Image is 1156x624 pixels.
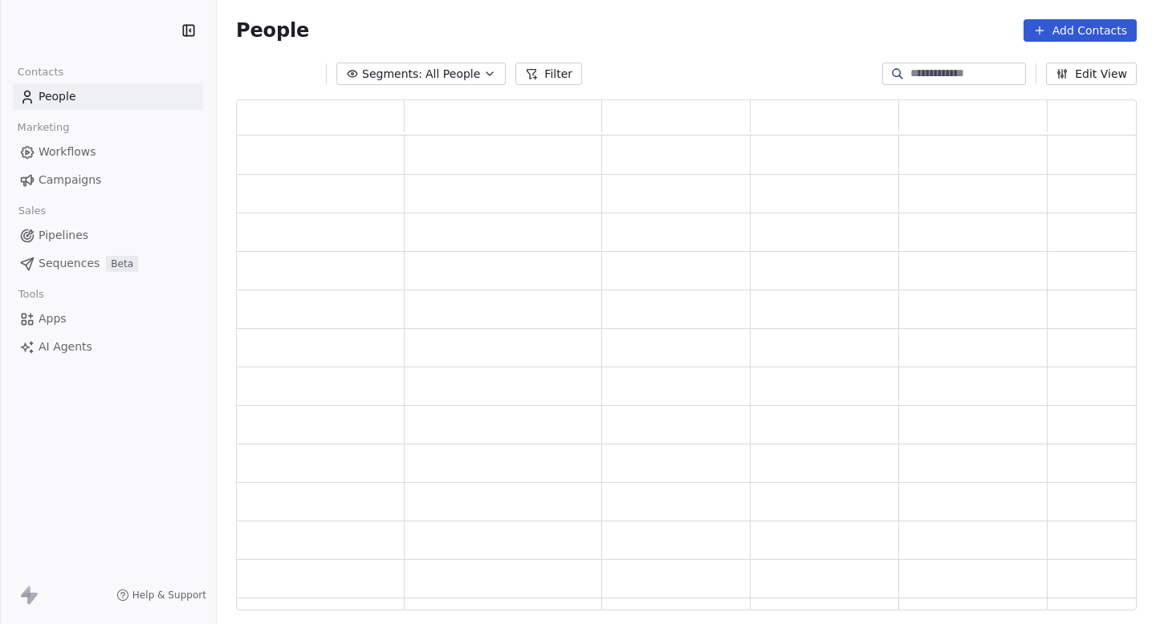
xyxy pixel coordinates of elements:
[39,227,88,244] span: Pipelines
[39,88,76,105] span: People
[106,256,138,272] span: Beta
[13,167,203,193] a: Campaigns
[10,115,76,140] span: Marketing
[10,60,71,84] span: Contacts
[13,222,203,249] a: Pipelines
[13,306,203,332] a: Apps
[13,139,203,165] a: Workflows
[13,250,203,277] a: SequencesBeta
[362,66,422,83] span: Segments:
[39,144,96,160] span: Workflows
[39,255,100,272] span: Sequences
[425,66,480,83] span: All People
[13,334,203,360] a: AI Agents
[11,199,53,223] span: Sales
[39,338,92,355] span: AI Agents
[116,589,206,602] a: Help & Support
[11,282,51,306] span: Tools
[132,589,206,602] span: Help & Support
[39,172,101,188] span: Campaigns
[515,63,582,85] button: Filter
[1024,19,1137,42] button: Add Contacts
[13,83,203,110] a: People
[39,310,67,327] span: Apps
[1046,63,1137,85] button: Edit View
[236,18,309,43] span: People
